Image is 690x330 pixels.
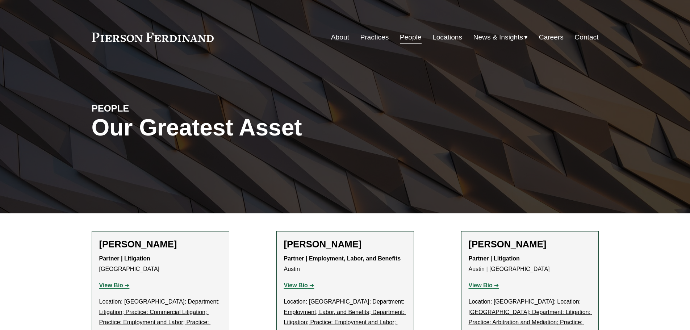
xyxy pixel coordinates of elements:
p: Austin [284,254,406,275]
a: About [331,30,349,44]
h1: Our Greatest Asset [92,114,430,141]
a: People [400,30,422,44]
strong: View Bio [469,282,493,288]
a: View Bio [99,282,130,288]
a: folder dropdown [473,30,528,44]
strong: Partner | Litigation [99,255,150,262]
a: Locations [432,30,462,44]
span: News & Insights [473,31,523,44]
a: Practices [360,30,389,44]
strong: Partner | Litigation [469,255,520,262]
a: View Bio [469,282,499,288]
strong: View Bio [99,282,123,288]
p: [GEOGRAPHIC_DATA] [99,254,222,275]
strong: Partner | Employment, Labor, and Benefits [284,255,401,262]
h2: [PERSON_NAME] [99,239,222,250]
a: Contact [574,30,598,44]
h4: PEOPLE [92,103,218,114]
a: Careers [539,30,564,44]
h2: [PERSON_NAME] [469,239,591,250]
strong: View Bio [284,282,308,288]
h2: [PERSON_NAME] [284,239,406,250]
a: View Bio [284,282,314,288]
p: Austin | [GEOGRAPHIC_DATA] [469,254,591,275]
